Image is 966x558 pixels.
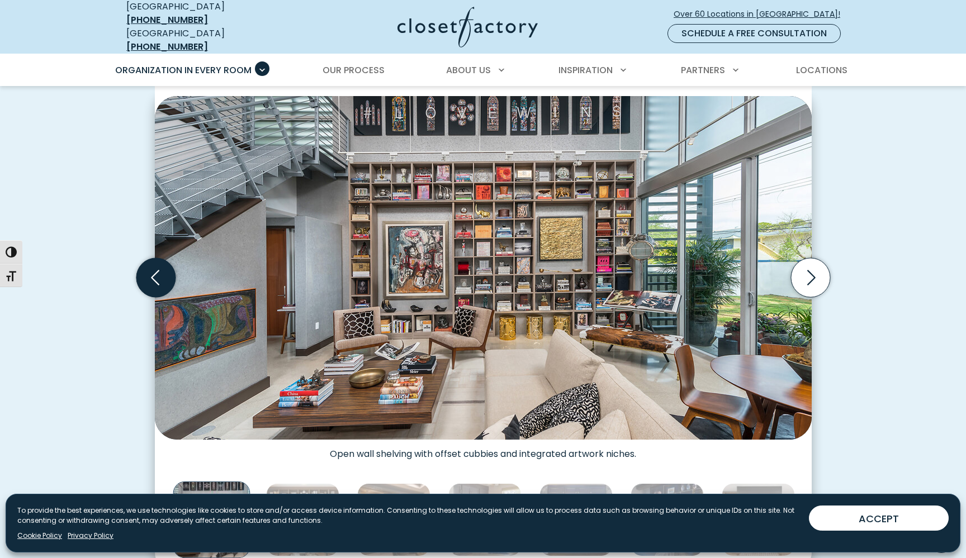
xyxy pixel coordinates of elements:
[674,8,849,20] span: Over 60 Locations in [GEOGRAPHIC_DATA]!
[681,64,725,77] span: Partners
[787,254,835,302] button: Next slide
[357,483,430,556] img: Custom wood wall unit with built-in lighting, open display shelving, and lower closed cabinetry
[673,4,850,24] a: Over 60 Locations in [GEOGRAPHIC_DATA]!
[448,483,522,556] img: Dark wood built-in cabinetry with upper and lower storage
[155,440,812,460] figcaption: Open wall shelving with offset cubbies and integrated artwork niches.
[539,483,613,556] img: Elegant navy blue built-in cabinetry with glass doors and open shelving
[397,7,538,47] img: Closet Factory Logo
[722,483,795,556] img: Custom wall unit with wine storage, glass cabinetry, and floating wood shelves flanking a firepla...
[323,64,385,77] span: Our Process
[173,481,250,558] img: Modern wall-to-wall shelving with grid layout and integrated art display
[17,505,800,526] p: To provide the best experiences, we use technologies like cookies to store and/or access device i...
[107,55,859,86] nav: Primary Menu
[68,531,113,541] a: Privacy Policy
[558,64,613,77] span: Inspiration
[446,64,491,77] span: About Us
[126,27,288,54] div: [GEOGRAPHIC_DATA]
[266,483,339,556] img: Grand library wall with built-in bookshelves and rolling ladder
[126,13,208,26] a: [PHONE_NUMBER]
[809,505,949,531] button: ACCEPT
[17,531,62,541] a: Cookie Policy
[155,96,812,440] img: Modern wall-to-wall shelving with grid layout and integrated art display
[667,24,841,43] a: Schedule a Free Consultation
[126,40,208,53] a: [PHONE_NUMBER]
[631,483,704,556] img: Floor-to-ceiling blue wall unit with brass rail ladder, open shelving
[115,64,252,77] span: Organization in Every Room
[796,64,847,77] span: Locations
[132,254,180,302] button: Previous slide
